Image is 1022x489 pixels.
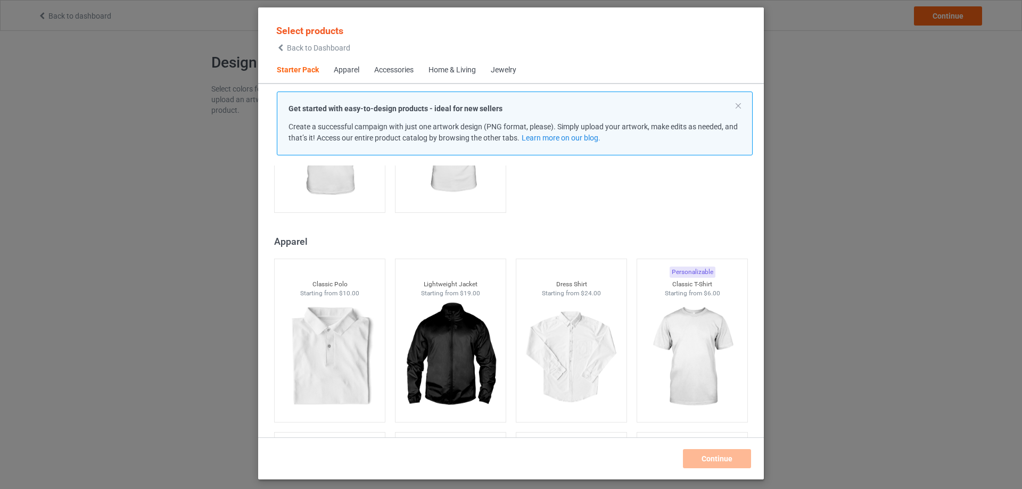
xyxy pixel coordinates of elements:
[581,289,601,297] span: $24.00
[395,280,506,289] div: Lightweight Jacket
[516,289,627,298] div: Starting from
[460,289,480,297] span: $19.00
[637,289,748,298] div: Starting from
[287,44,350,52] span: Back to Dashboard
[670,267,715,278] div: Personalizable
[339,289,359,297] span: $10.00
[269,57,326,83] span: Starter Pack
[704,289,720,297] span: $6.00
[516,280,627,289] div: Dress Shirt
[645,297,740,417] img: regular.jpg
[275,289,385,298] div: Starting from
[274,235,753,247] div: Apparel
[428,65,476,76] div: Home & Living
[524,297,619,417] img: regular.jpg
[334,65,359,76] div: Apparel
[275,280,385,289] div: Classic Polo
[522,134,600,142] a: Learn more on our blog.
[403,297,498,417] img: regular.jpg
[395,289,506,298] div: Starting from
[637,280,748,289] div: Classic T-Shirt
[276,25,343,36] span: Select products
[491,65,516,76] div: Jewelry
[282,297,377,417] img: regular.jpg
[289,122,738,142] span: Create a successful campaign with just one artwork design (PNG format, please). Simply upload you...
[374,65,414,76] div: Accessories
[289,104,502,113] strong: Get started with easy-to-design products - ideal for new sellers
